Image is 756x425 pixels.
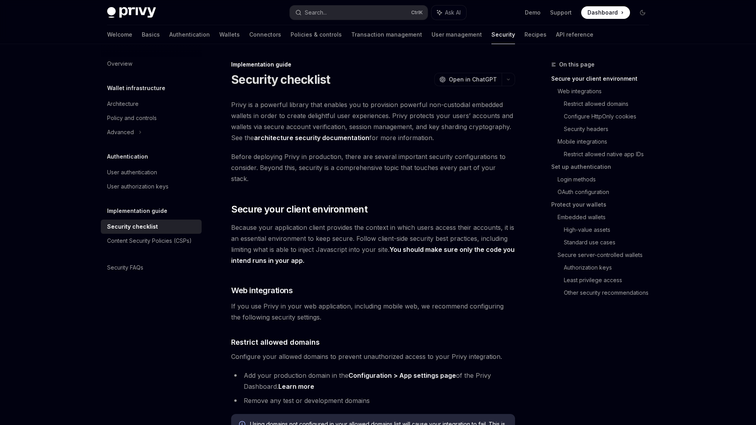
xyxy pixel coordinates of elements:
[107,128,134,137] div: Advanced
[231,72,330,87] h1: Security checklist
[432,6,466,20] button: Ask AI
[550,9,572,17] a: Support
[107,263,143,272] div: Security FAQs
[254,134,369,142] a: architecture security documentation
[551,161,655,173] a: Set up authentication
[564,286,655,299] a: Other security recommendations
[445,9,461,17] span: Ask AI
[558,135,655,148] a: Mobile integrations
[564,123,655,135] a: Security headers
[107,206,167,216] h5: Implementation guide
[231,337,320,347] span: Restrict allowed domains
[558,249,655,261] a: Secure server-controlled wallets
[231,151,515,184] span: Before deploying Privy in production, there are several important security configurations to cons...
[559,60,595,69] span: On this page
[636,6,649,19] button: Toggle dark mode
[434,73,502,86] button: Open in ChatGPT
[564,98,655,110] a: Restrict allowed domains
[249,25,281,44] a: Connectors
[278,382,314,391] a: Learn more
[558,211,655,224] a: Embedded wallets
[107,25,132,44] a: Welcome
[231,222,515,266] span: Because your application client provides the context in which users access their accounts, it is ...
[107,59,132,68] div: Overview
[101,261,202,275] a: Security FAQs
[101,165,202,179] a: User authentication
[107,99,139,109] div: Architecture
[351,25,422,44] a: Transaction management
[231,99,515,143] span: Privy is a powerful library that enables you to provision powerful non-custodial embedded wallets...
[291,25,342,44] a: Policies & controls
[231,301,515,323] span: If you use Privy in your web application, including mobile web, we recommend configuring the foll...
[107,182,169,191] div: User authorization keys
[231,351,515,362] span: Configure your allowed domains to prevent unauthorized access to your Privy integration.
[107,236,192,246] div: Content Security Policies (CSPs)
[411,9,423,16] span: Ctrl K
[107,152,148,161] h5: Authentication
[564,261,655,274] a: Authorization keys
[525,9,541,17] a: Demo
[558,186,655,198] a: OAuth configuration
[169,25,210,44] a: Authentication
[231,370,515,392] li: Add your production domain in the of the Privy Dashboard.
[449,76,497,83] span: Open in ChatGPT
[587,9,618,17] span: Dashboard
[107,168,157,177] div: User authentication
[101,57,202,71] a: Overview
[556,25,593,44] a: API reference
[290,6,428,20] button: Search...CtrlK
[231,61,515,68] div: Implementation guide
[348,371,456,380] a: Configuration > App settings page
[564,148,655,161] a: Restrict allowed native app IDs
[558,173,655,186] a: Login methods
[305,8,327,17] div: Search...
[524,25,547,44] a: Recipes
[231,395,515,406] li: Remove any test or development domains
[564,110,655,123] a: Configure HttpOnly cookies
[551,72,655,85] a: Secure your client environment
[101,111,202,125] a: Policy and controls
[107,113,157,123] div: Policy and controls
[142,25,160,44] a: Basics
[101,179,202,194] a: User authorization keys
[491,25,515,44] a: Security
[564,236,655,249] a: Standard use cases
[107,83,165,93] h5: Wallet infrastructure
[101,220,202,234] a: Security checklist
[231,285,293,296] span: Web integrations
[564,224,655,236] a: High-value assets
[107,222,158,231] div: Security checklist
[101,234,202,248] a: Content Security Policies (CSPs)
[432,25,482,44] a: User management
[564,274,655,286] a: Least privilege access
[219,25,240,44] a: Wallets
[101,97,202,111] a: Architecture
[231,203,367,216] span: Secure your client environment
[107,7,156,18] img: dark logo
[551,198,655,211] a: Protect your wallets
[581,6,630,19] a: Dashboard
[558,85,655,98] a: Web integrations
